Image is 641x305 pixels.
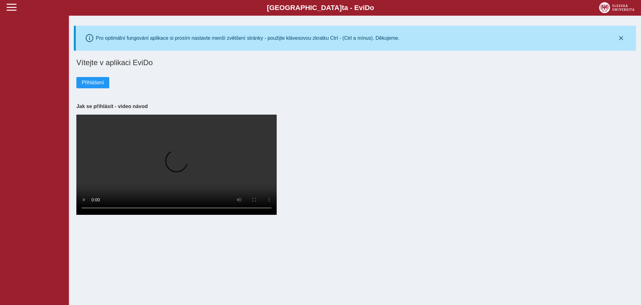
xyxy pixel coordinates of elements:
span: Přihlášení [82,80,104,85]
b: [GEOGRAPHIC_DATA] a - Evi [19,4,622,12]
span: t [342,4,344,12]
img: logo_web_su.png [599,2,634,13]
span: D [365,4,370,12]
h1: Vítejte v aplikaci EviDo [76,58,633,67]
span: o [370,4,374,12]
div: Pro optimální fungování aplikace si prosím nastavte menší zvětšení stránky - použijte klávesovou ... [96,35,399,41]
button: Přihlášení [76,77,109,88]
video: Your browser does not support the video tag. [76,115,277,215]
h3: Jak se přihlásit - video návod [76,103,633,109]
